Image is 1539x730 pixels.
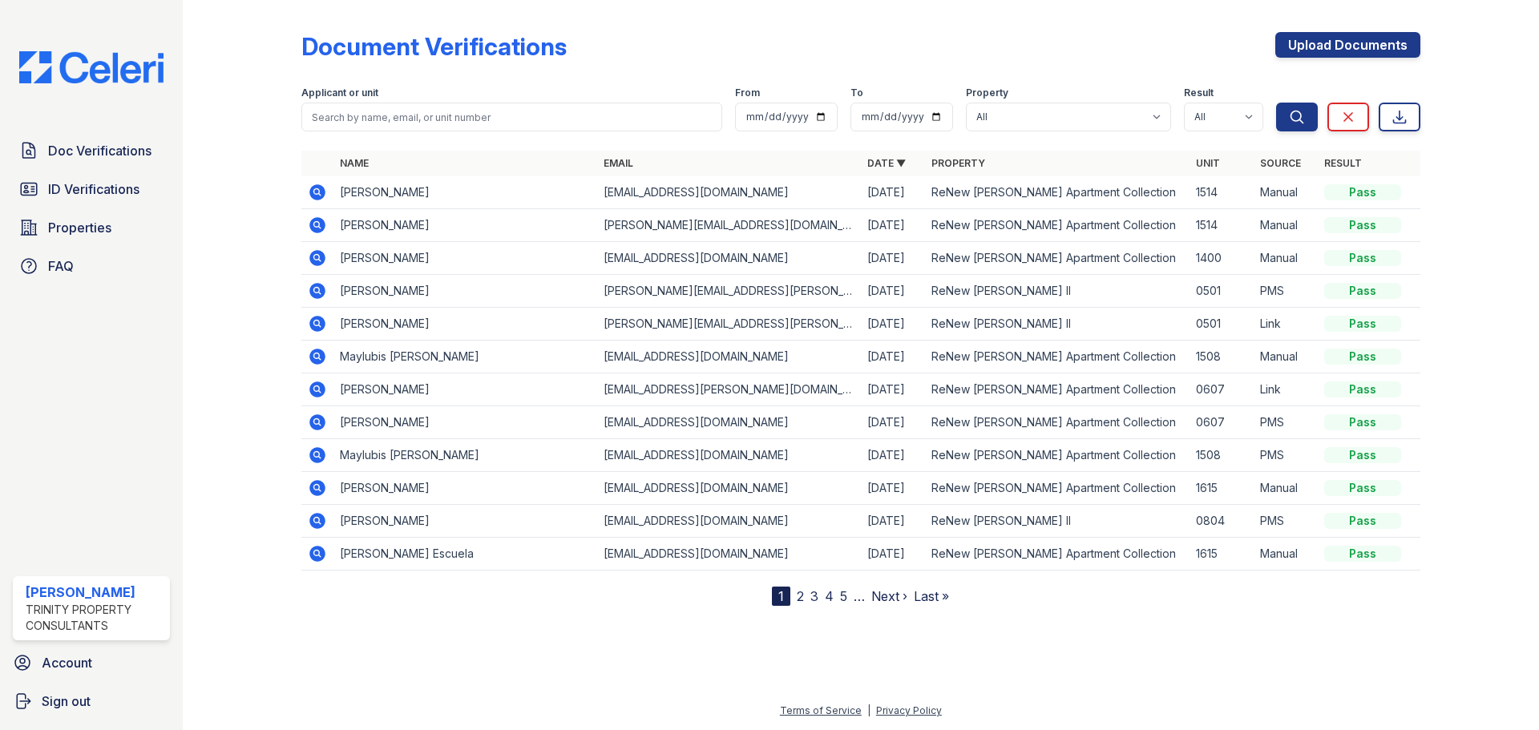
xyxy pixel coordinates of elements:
[333,341,597,373] td: Maylubis [PERSON_NAME]
[925,472,1189,505] td: ReNew [PERSON_NAME] Apartment Collection
[597,176,861,209] td: [EMAIL_ADDRESS][DOMAIN_NAME]
[861,538,925,571] td: [DATE]
[797,588,804,604] a: 2
[1254,505,1318,538] td: PMS
[850,87,863,99] label: To
[13,212,170,244] a: Properties
[1190,538,1254,571] td: 1615
[1324,283,1401,299] div: Pass
[925,538,1189,571] td: ReNew [PERSON_NAME] Apartment Collection
[1190,373,1254,406] td: 0607
[861,341,925,373] td: [DATE]
[1324,480,1401,496] div: Pass
[861,176,925,209] td: [DATE]
[333,439,597,472] td: Maylubis [PERSON_NAME]
[966,87,1008,99] label: Property
[13,135,170,167] a: Doc Verifications
[1190,472,1254,505] td: 1615
[867,157,906,169] a: Date ▼
[1190,505,1254,538] td: 0804
[861,373,925,406] td: [DATE]
[810,588,818,604] a: 3
[914,588,949,604] a: Last »
[861,472,925,505] td: [DATE]
[861,505,925,538] td: [DATE]
[861,275,925,308] td: [DATE]
[861,439,925,472] td: [DATE]
[597,275,861,308] td: [PERSON_NAME][EMAIL_ADDRESS][PERSON_NAME][DOMAIN_NAME]
[1254,341,1318,373] td: Manual
[26,583,164,602] div: [PERSON_NAME]
[1254,538,1318,571] td: Manual
[597,439,861,472] td: [EMAIL_ADDRESS][DOMAIN_NAME]
[861,406,925,439] td: [DATE]
[1324,381,1401,397] div: Pass
[6,647,176,679] a: Account
[925,242,1189,275] td: ReNew [PERSON_NAME] Apartment Collection
[333,176,597,209] td: [PERSON_NAME]
[925,439,1189,472] td: ReNew [PERSON_NAME] Apartment Collection
[333,209,597,242] td: [PERSON_NAME]
[1254,439,1318,472] td: PMS
[931,157,985,169] a: Property
[340,157,369,169] a: Name
[1275,32,1420,58] a: Upload Documents
[861,242,925,275] td: [DATE]
[1190,439,1254,472] td: 1508
[1324,157,1362,169] a: Result
[48,179,139,199] span: ID Verifications
[1254,373,1318,406] td: Link
[925,373,1189,406] td: ReNew [PERSON_NAME] Apartment Collection
[735,87,760,99] label: From
[597,308,861,341] td: [PERSON_NAME][EMAIL_ADDRESS][PERSON_NAME][DOMAIN_NAME]
[840,588,847,604] a: 5
[1254,472,1318,505] td: Manual
[48,141,151,160] span: Doc Verifications
[597,341,861,373] td: [EMAIL_ADDRESS][DOMAIN_NAME]
[1190,341,1254,373] td: 1508
[333,275,597,308] td: [PERSON_NAME]
[825,588,834,604] a: 4
[1324,316,1401,332] div: Pass
[333,373,597,406] td: [PERSON_NAME]
[604,157,633,169] a: Email
[925,505,1189,538] td: ReNew [PERSON_NAME] II
[597,373,861,406] td: [EMAIL_ADDRESS][PERSON_NAME][DOMAIN_NAME]
[780,704,862,716] a: Terms of Service
[48,256,74,276] span: FAQ
[597,406,861,439] td: [EMAIL_ADDRESS][DOMAIN_NAME]
[1324,217,1401,233] div: Pass
[13,250,170,282] a: FAQ
[1324,184,1401,200] div: Pass
[597,472,861,505] td: [EMAIL_ADDRESS][DOMAIN_NAME]
[1254,406,1318,439] td: PMS
[301,87,378,99] label: Applicant or unit
[1190,406,1254,439] td: 0607
[1190,275,1254,308] td: 0501
[597,242,861,275] td: [EMAIL_ADDRESS][DOMAIN_NAME]
[861,308,925,341] td: [DATE]
[597,538,861,571] td: [EMAIL_ADDRESS][DOMAIN_NAME]
[1254,209,1318,242] td: Manual
[925,209,1189,242] td: ReNew [PERSON_NAME] Apartment Collection
[925,275,1189,308] td: ReNew [PERSON_NAME] II
[1324,250,1401,266] div: Pass
[1184,87,1214,99] label: Result
[333,505,597,538] td: [PERSON_NAME]
[42,653,92,672] span: Account
[6,685,176,717] a: Sign out
[876,704,942,716] a: Privacy Policy
[333,538,597,571] td: [PERSON_NAME] Escuela
[301,103,722,131] input: Search by name, email, or unit number
[1190,308,1254,341] td: 0501
[1254,308,1318,341] td: Link
[1324,447,1401,463] div: Pass
[48,218,111,237] span: Properties
[867,704,870,716] div: |
[333,472,597,505] td: [PERSON_NAME]
[597,505,861,538] td: [EMAIL_ADDRESS][DOMAIN_NAME]
[925,341,1189,373] td: ReNew [PERSON_NAME] Apartment Collection
[871,588,907,604] a: Next ›
[1196,157,1220,169] a: Unit
[772,587,790,606] div: 1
